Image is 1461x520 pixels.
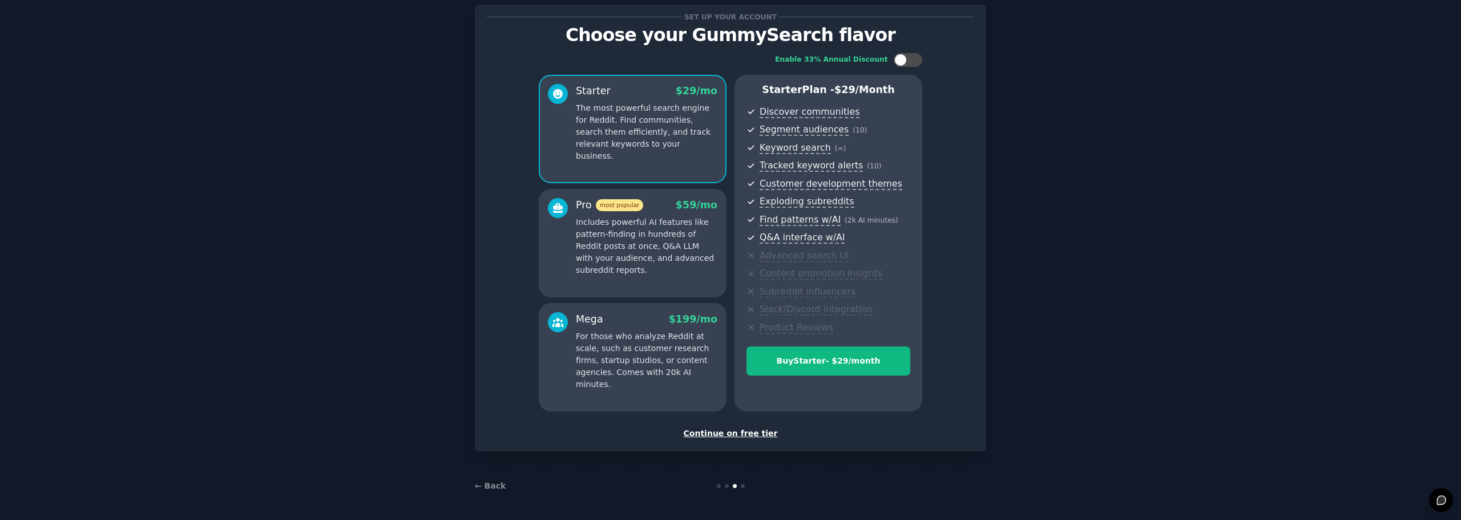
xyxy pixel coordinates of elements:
span: ( ∞ ) [835,144,846,152]
div: Starter [576,84,611,98]
span: Tracked keyword alerts [760,160,863,172]
span: most popular [596,199,644,211]
p: Starter Plan - [746,83,910,97]
span: Content promotion insights [760,268,882,280]
span: Discover communities [760,106,859,118]
span: Customer development themes [760,178,902,190]
p: For those who analyze Reddit at scale, such as customer research firms, startup studios, or conte... [576,330,717,390]
div: Enable 33% Annual Discount [775,55,888,65]
span: $ 59 /mo [676,199,717,211]
span: Subreddit influencers [760,286,855,298]
button: BuyStarter- $29/month [746,346,910,376]
p: Includes powerful AI features like pattern-finding in hundreds of Reddit posts at once, Q&A LLM w... [576,216,717,276]
span: Advanced search UI [760,250,849,262]
span: Keyword search [760,142,831,154]
span: Find patterns w/AI [760,214,841,226]
span: Exploding subreddits [760,196,854,208]
p: Choose your GummySearch flavor [487,25,974,45]
span: $ 29 /month [834,84,895,95]
span: $ 199 /mo [669,313,717,325]
span: Segment audiences [760,124,849,136]
span: $ 29 /mo [676,85,717,96]
span: Slack/Discord integration [760,304,873,316]
span: Set up your account [683,11,779,23]
span: ( 10 ) [867,162,881,170]
a: ← Back [475,481,506,490]
div: Buy Starter - $ 29 /month [747,355,910,367]
div: Mega [576,312,603,326]
div: Continue on free tier [487,428,974,440]
span: ( 10 ) [853,126,867,134]
span: ( 2k AI minutes ) [845,216,898,224]
span: Q&A interface w/AI [760,232,845,244]
div: Pro [576,198,643,212]
span: Product Reviews [760,322,833,334]
p: The most powerful search engine for Reddit. Find communities, search them efficiently, and track ... [576,102,717,162]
